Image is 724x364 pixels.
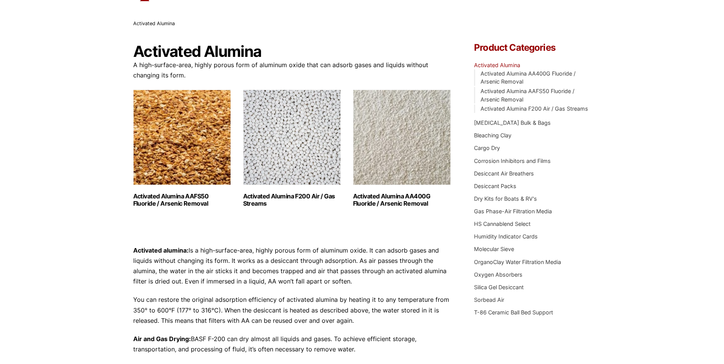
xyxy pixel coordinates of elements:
a: OrganoClay Water Filtration Media [474,259,561,265]
a: Visit product category Activated Alumina AAFS50 Fluoride / Arsenic Removal [133,90,231,207]
a: Oxygen Absorbers [474,271,522,278]
strong: Activated alumina: [133,246,189,254]
a: Activated Alumina F200 Air / Gas Streams [481,105,588,112]
a: Sorbead Air [474,296,504,303]
h2: Activated Alumina F200 Air / Gas Streams [243,193,341,207]
a: Desiccant Packs [474,183,516,189]
h1: Activated Alumina [133,43,451,60]
a: Activated Alumina AAFS50 Fluoride / Arsenic Removal [481,88,574,103]
p: You can restore the original adsorption efficiency of activated alumina by heating it to any temp... [133,295,451,326]
a: Activated Alumina [474,62,520,68]
h2: Activated Alumina AA400G Fluoride / Arsenic Removal [353,193,451,207]
a: Dry Kits for Boats & RV's [474,195,537,202]
a: Desiccant Air Breathers [474,170,534,177]
a: Silica Gel Desiccant [474,284,524,290]
a: Humidity Indicator Cards [474,233,538,240]
p: A high-surface-area, highly porous form of aluminum oxide that can adsorb gases and liquids witho... [133,60,451,81]
h2: Activated Alumina AAFS50 Fluoride / Arsenic Removal [133,193,231,207]
span: Activated Alumina [133,21,175,26]
a: Corrosion Inhibitors and Films [474,158,551,164]
a: T-86 Ceramic Ball Bed Support [474,309,553,316]
img: Activated Alumina AAFS50 Fluoride / Arsenic Removal [133,90,231,185]
strong: Air and Gas Drying: [133,335,191,343]
a: Visit product category Activated Alumina F200 Air / Gas Streams [243,90,341,207]
a: Cargo Dry [474,145,500,151]
a: Bleaching Clay [474,132,511,139]
a: [MEDICAL_DATA] Bulk & Bags [474,119,551,126]
h4: Product Categories [474,43,591,52]
a: Activated Alumina AA400G Fluoride / Arsenic Removal [481,70,576,85]
a: Molecular Sieve [474,246,514,252]
img: Activated Alumina F200 Air / Gas Streams [243,90,341,185]
a: Gas Phase-Air Filtration Media [474,208,552,214]
p: BASF F-200 can dry almost all liquids and gases. To achieve efficient storage, transportation, an... [133,334,451,354]
p: Is a high-surface-area, highly porous form of aluminum oxide. It can adsorb gases and liquids wit... [133,245,451,287]
a: Visit product category Activated Alumina AA400G Fluoride / Arsenic Removal [353,90,451,207]
a: HS Cannablend Select [474,221,531,227]
img: Activated Alumina AA400G Fluoride / Arsenic Removal [353,90,451,185]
